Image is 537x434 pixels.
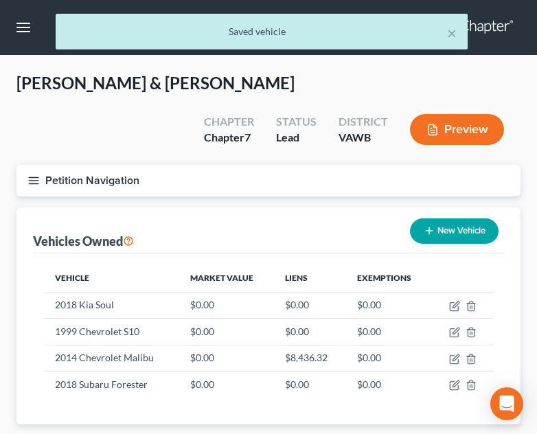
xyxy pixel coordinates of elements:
div: Lead [276,130,317,146]
td: $0.00 [179,292,275,318]
th: Exemptions [346,264,431,292]
td: $0.00 [346,292,431,318]
div: District [339,114,388,130]
td: 2018 Subaru Forester [44,371,179,397]
th: Market Value [179,264,275,292]
td: $0.00 [179,371,275,397]
td: $0.00 [346,345,431,371]
td: $0.00 [274,292,346,318]
div: Saved vehicle [67,25,457,38]
button: New Vehicle [410,218,499,244]
td: $0.00 [179,345,275,371]
div: Status [276,114,317,130]
span: 7 [244,130,251,144]
div: Chapter [204,114,254,130]
button: Preview [410,114,504,145]
td: $0.00 [346,371,431,397]
span: [PERSON_NAME] & [PERSON_NAME] [16,73,295,93]
th: Liens [274,264,346,292]
div: Chapter [204,130,254,146]
td: 2014 Chevrolet Malibu [44,345,179,371]
th: Vehicle [44,264,179,292]
td: $0.00 [274,371,346,397]
td: $8,436.32 [274,345,346,371]
td: $0.00 [346,319,431,345]
td: 2018 Kia Soul [44,292,179,318]
div: VAWB [339,130,388,146]
td: 1999 Chevrolet S10 [44,319,179,345]
div: Vehicles Owned [33,233,134,249]
td: $0.00 [179,319,275,345]
button: Petition Navigation [16,165,521,196]
td: $0.00 [274,319,346,345]
div: Open Intercom Messenger [490,387,523,420]
button: × [447,25,457,41]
